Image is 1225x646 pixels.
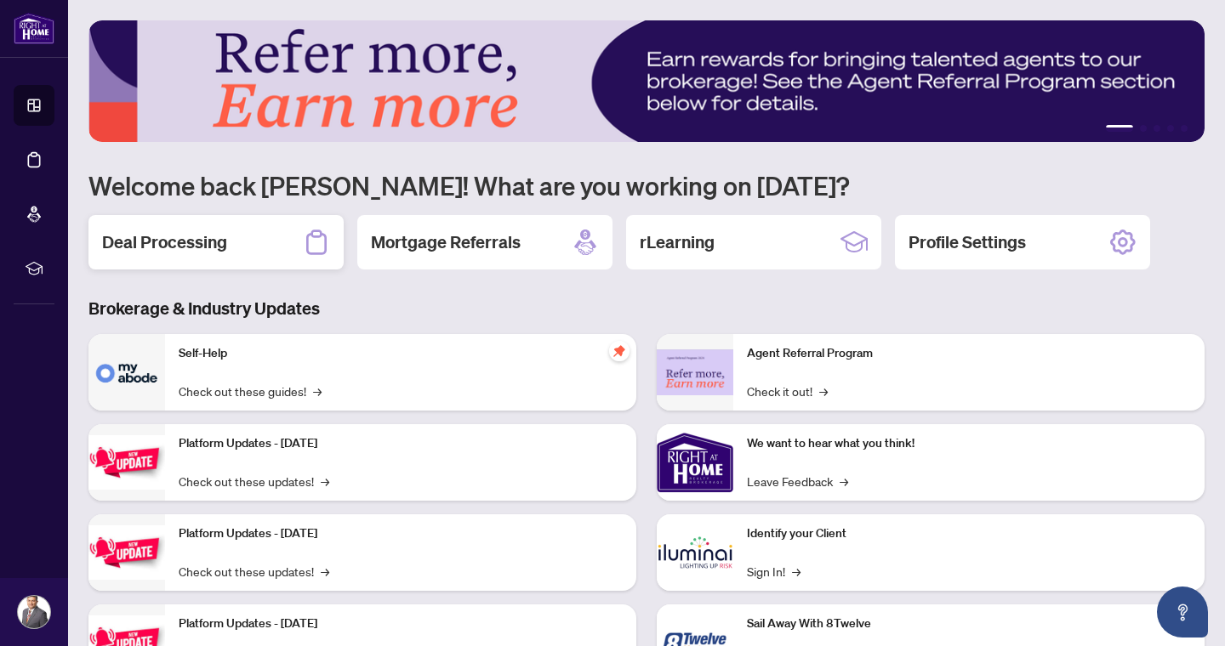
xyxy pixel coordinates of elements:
[102,230,227,254] h2: Deal Processing
[313,382,322,400] span: →
[657,349,733,396] img: Agent Referral Program
[18,596,50,628] img: Profile Icon
[1154,125,1160,132] button: 3
[640,230,715,254] h2: rLearning
[1140,125,1147,132] button: 2
[747,615,1191,633] p: Sail Away With 8Twelve
[657,424,733,501] img: We want to hear what you think!
[179,562,329,581] a: Check out these updates!→
[657,514,733,591] img: Identify your Client
[840,472,848,490] span: →
[179,472,329,490] a: Check out these updates!→
[1106,125,1133,132] button: 1
[747,434,1191,453] p: We want to hear what you think!
[747,562,801,581] a: Sign In!→
[88,169,1205,201] h1: Welcome back [PERSON_NAME]! What are you working on [DATE]?
[88,435,165,489] img: Platform Updates - July 21, 2025
[747,382,828,400] a: Check it out!→
[819,382,828,400] span: →
[609,341,630,361] span: pushpin
[179,615,623,633] p: Platform Updates - [DATE]
[179,344,623,363] p: Self-Help
[321,472,329,490] span: →
[179,524,623,543] p: Platform Updates - [DATE]
[747,524,1191,543] p: Identify your Client
[321,562,329,581] span: →
[14,13,54,44] img: logo
[371,230,521,254] h2: Mortgage Referrals
[747,344,1191,363] p: Agent Referral Program
[792,562,801,581] span: →
[747,472,848,490] a: Leave Feedback→
[179,434,623,453] p: Platform Updates - [DATE]
[1157,586,1208,637] button: Open asap
[88,334,165,411] img: Self-Help
[88,525,165,579] img: Platform Updates - July 8, 2025
[88,20,1205,142] img: Slide 0
[179,382,322,400] a: Check out these guides!→
[1167,125,1174,132] button: 4
[88,297,1205,320] h3: Brokerage & Industry Updates
[1181,125,1188,132] button: 5
[909,230,1026,254] h2: Profile Settings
